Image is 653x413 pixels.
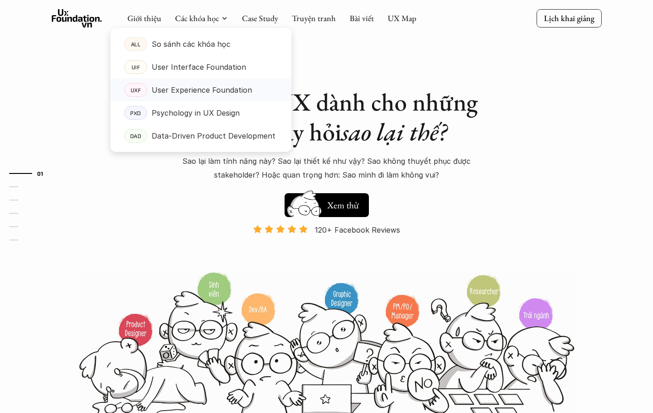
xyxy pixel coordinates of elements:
p: UXF [130,87,141,93]
p: PXD [130,110,141,116]
a: ALLSo sánh các khóa học [110,33,291,56]
a: Lịch khai giảng [537,9,602,27]
p: User Experience Foundation [152,83,252,97]
strong: 01 [37,170,44,176]
a: 120+ Facebook Reviews [245,224,408,271]
p: Psychology in UX Design [152,106,240,120]
a: 01 [9,168,53,179]
a: Giới thiệu [127,13,161,23]
a: UIFUser Interface Foundation [110,56,291,78]
p: DAD [130,133,141,139]
p: Sao lại làm tính năng này? Sao lại thiết kế như vậy? Sao không thuyết phục được stakeholder? Hoặc... [166,154,487,182]
p: ALL [131,41,140,47]
a: UX Map [388,13,417,23]
h5: Xem thử [326,199,360,212]
em: sao lại thế? [341,116,447,148]
p: UIF [131,64,140,70]
a: Bài viết [350,13,374,23]
p: Data-Driven Product Development [152,129,275,143]
a: PXDPsychology in UX Design [110,101,291,124]
p: Lịch khai giảng [544,13,594,23]
p: 120+ Facebook Reviews [315,223,400,237]
p: So sánh các khóa học [152,37,230,51]
p: User Interface Foundation [152,60,246,74]
a: Xem thử [285,189,369,217]
a: UXFUser Experience Foundation [110,78,291,101]
h1: Khóa học UX dành cho những người hay hỏi [166,87,487,147]
a: Các khóa học [175,13,219,23]
a: Truyện tranh [292,13,336,23]
a: Case Study [242,13,278,23]
a: DADData-Driven Product Development [110,124,291,147]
